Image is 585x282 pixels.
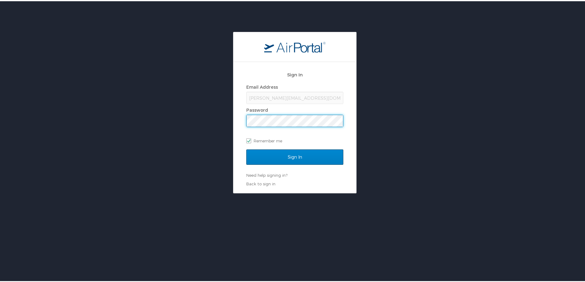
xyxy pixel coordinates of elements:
label: Remember me [246,135,343,144]
a: Need help signing in? [246,172,287,176]
label: Email Address [246,83,278,88]
input: Sign In [246,148,343,164]
h2: Sign In [246,70,343,77]
a: Back to sign in [246,180,275,185]
img: logo [264,40,326,51]
label: Password [246,106,268,111]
